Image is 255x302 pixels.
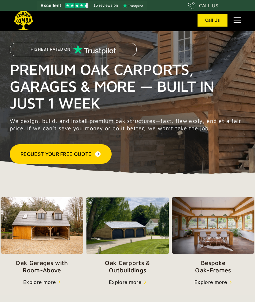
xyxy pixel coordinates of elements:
p: We design, build, and install premium oak structures—fast, flawlessly, and at a fair price. If we... [10,117,245,132]
div: menu [230,13,242,28]
img: Trustpilot 4.5 stars [65,3,88,8]
a: Explore more [23,278,61,286]
a: Explore more [194,278,232,286]
div: CALL US [199,2,218,9]
p: Bespoke Oak-Frames [172,259,254,274]
a: See Lemon Lumba reviews on Trustpilot [37,1,147,10]
h1: Premium Oak Carports, Garages & More — Built in Just 1 Week [10,61,245,111]
a: Oak Carports &Outbuildings [86,197,169,274]
a: Explore more [109,278,146,286]
p: Highest Rated on [31,47,71,52]
p: Oak Carports & Outbuildings [86,259,169,274]
a: CALL US [188,2,218,9]
div: Explore more [109,278,141,286]
div: Request Your Free Quote [20,150,91,158]
p: Oak Garages with Room-Above [1,259,83,274]
a: BespokeOak-Frames [172,197,254,274]
a: Request Your Free Quote [10,144,112,164]
span: Excellent [40,2,61,9]
a: Oak Garages withRoom-Above [1,197,83,274]
a: Highest Rated on [10,43,137,61]
span: 15 reviews on [94,2,118,9]
div: Call Us [205,18,220,22]
a: Call Us [198,14,227,27]
img: Trustpilot logo [123,3,143,8]
div: Explore more [23,278,56,286]
div: Explore more [194,278,227,286]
